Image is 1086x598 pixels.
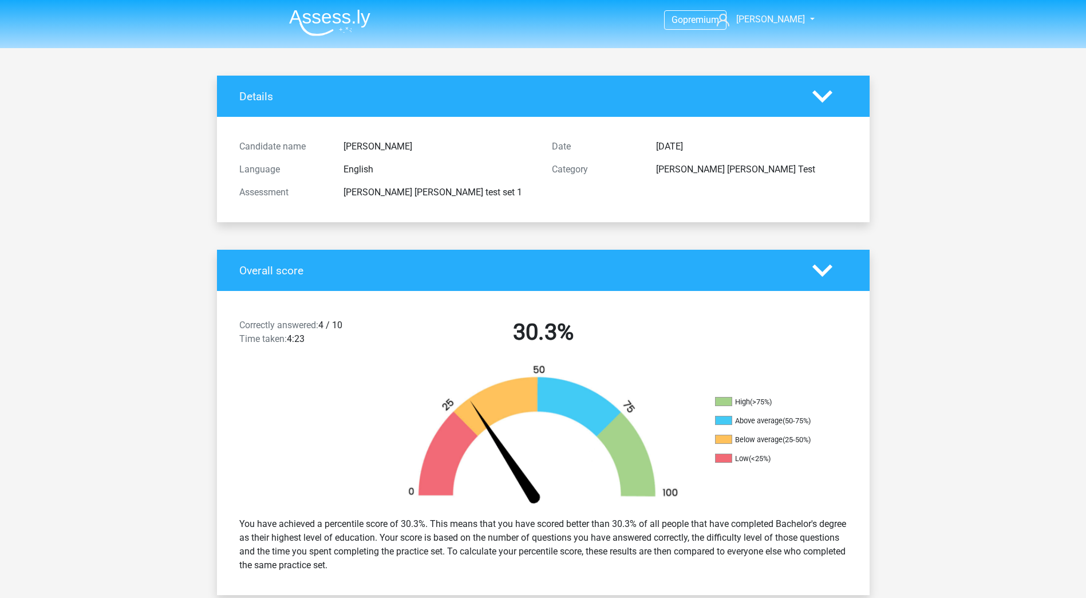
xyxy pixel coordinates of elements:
div: You have achieved a percentile score of 30.3%. This means that you have scored better than 30.3% ... [231,513,856,577]
div: Candidate name [231,140,335,154]
div: Assessment [231,186,335,199]
h4: Overall score [239,264,795,277]
div: (25-50%) [783,435,811,444]
img: Assessly [289,9,370,36]
div: [PERSON_NAME] [PERSON_NAME] Test [647,163,856,176]
span: Time taken: [239,333,287,344]
li: Above average [715,416,830,426]
li: High [715,397,830,407]
div: (50-75%) [783,416,811,425]
div: [PERSON_NAME] [335,140,543,154]
div: English [335,163,543,176]
div: [DATE] [647,140,856,154]
h2: 30.3% [396,318,691,346]
div: (>75%) [750,398,772,406]
span: Go [672,14,683,25]
a: [PERSON_NAME] [712,13,806,26]
div: Language [231,163,335,176]
span: premium [683,14,719,25]
span: Correctly answered: [239,320,318,331]
div: [PERSON_NAME] [PERSON_NAME] test set 1 [335,186,543,199]
a: Gopremium [665,12,726,27]
div: Date [543,140,647,154]
li: Below average [715,435,830,445]
h4: Details [239,90,795,103]
div: Category [543,163,647,176]
img: 30.93b1ff724fb0.png [389,364,698,508]
span: [PERSON_NAME] [736,14,805,25]
div: (<25%) [749,454,771,463]
li: Low [715,454,830,464]
div: 4 / 10 4:23 [231,318,387,351]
